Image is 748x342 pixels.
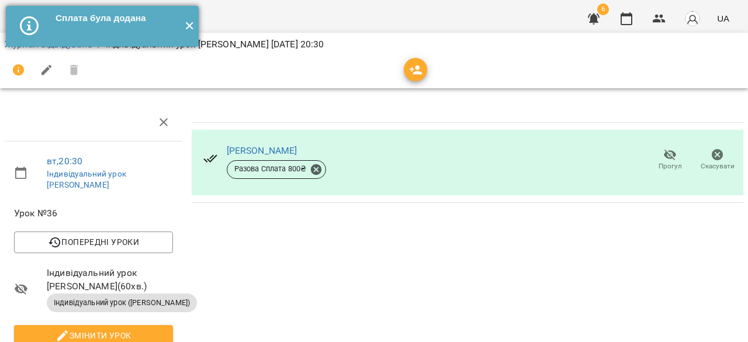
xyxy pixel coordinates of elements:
span: UA [717,12,729,25]
span: Індивідуальний урок ([PERSON_NAME]) [47,298,197,308]
span: 6 [597,4,609,15]
span: Разова Сплата 800 ₴ [227,164,314,174]
p: Індивідуальний урок [PERSON_NAME] [DATE] 20:30 [106,37,324,51]
button: Попередні уроки [14,232,173,253]
a: Індивідуальний урок [PERSON_NAME] [47,169,126,190]
span: Попередні уроки [23,235,164,249]
span: Скасувати [701,161,735,171]
button: Прогул [646,144,694,177]
div: Разова Сплата 800₴ [227,160,327,179]
span: Прогул [659,161,682,171]
button: UA [712,8,734,29]
img: avatar_s.png [684,11,701,27]
a: [PERSON_NAME] [227,145,297,156]
nav: breadcrumb [5,37,743,51]
button: Скасувати [694,144,741,177]
span: Індивідуальний урок [PERSON_NAME] ( 60 хв. ) [47,266,173,293]
div: Сплата була додана [56,12,175,25]
a: вт , 20:30 [47,156,82,167]
span: Урок №36 [14,206,173,220]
